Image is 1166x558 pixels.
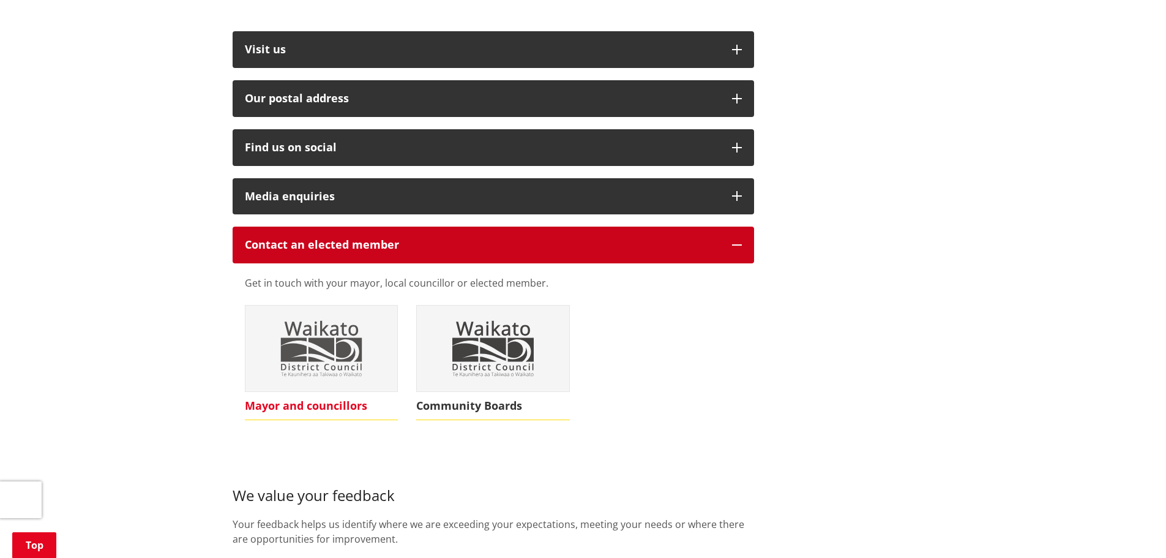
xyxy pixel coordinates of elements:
[233,129,754,166] button: Find us on social
[417,306,569,391] img: No image supplied
[233,517,754,546] p: Your feedback helps us identify where we are exceeding your expectations, meeting your needs or w...
[245,141,720,154] div: Find us on social
[245,92,720,105] h2: Our postal address
[245,306,398,391] img: No image supplied
[245,305,398,420] a: Waikato District Council logo Mayor and councillors
[233,80,754,117] button: Our postal address
[1110,507,1154,551] iframe: Messenger Launcher
[245,43,720,56] p: Visit us
[233,178,754,215] button: Media enquiries
[245,239,720,251] p: Contact an elected member
[245,392,398,420] span: Mayor and councillors
[12,532,56,558] a: Top
[233,31,754,68] button: Visit us
[245,190,720,203] div: Media enquiries
[233,227,754,263] button: Contact an elected member
[416,305,570,420] a: Waikato District Council logo Community Boards
[416,392,570,420] span: Community Boards
[233,469,754,505] h3: We value your feedback
[245,276,742,305] div: Get in touch with your mayor, local councillor or elected member.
